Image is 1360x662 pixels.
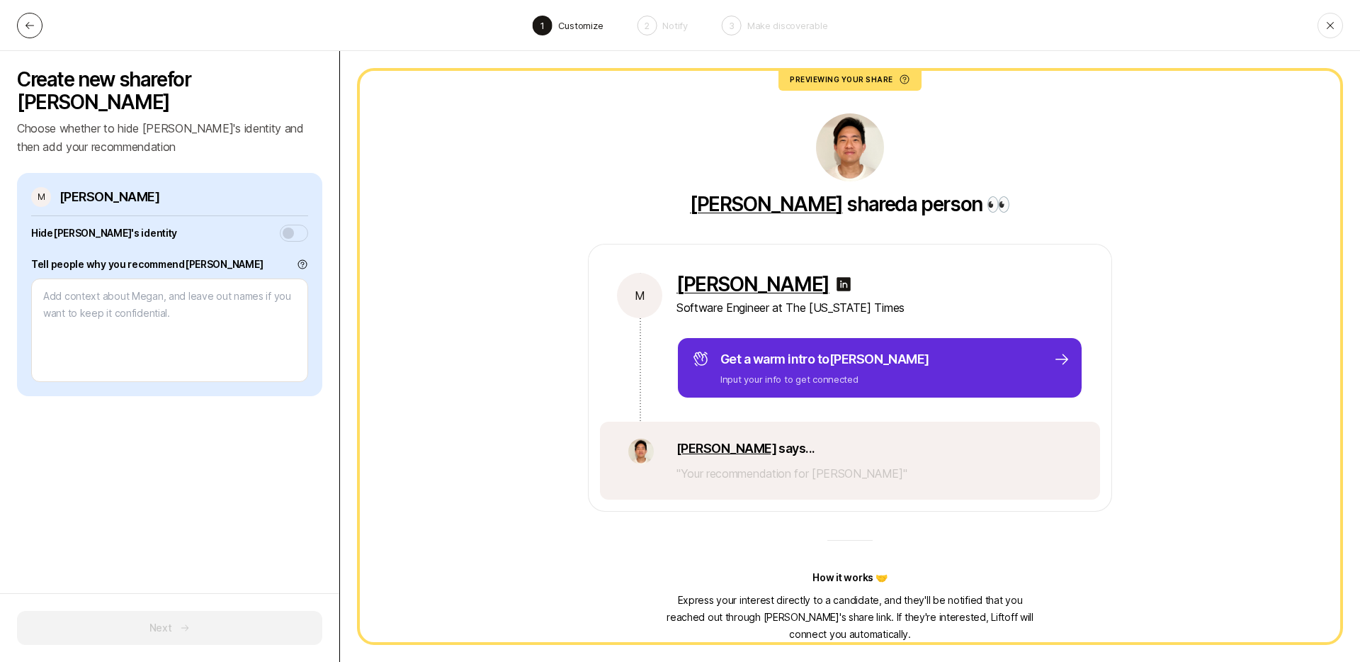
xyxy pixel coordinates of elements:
[690,192,843,216] a: [PERSON_NAME]
[644,18,650,33] p: 2
[17,119,322,156] p: Choose whether to hide [PERSON_NAME]'s identity and then add your recommendation
[676,441,776,456] a: [PERSON_NAME]
[31,225,177,242] p: Hide [PERSON_NAME] 's identity
[17,68,322,113] p: Create new share for [PERSON_NAME]
[666,592,1034,643] p: Express your interest directly to a candidate, and they'll be notified that you reached out throu...
[816,113,884,181] img: c3894d86_b3f1_4e23_a0e4_4d923f503b0e.jpg
[817,352,929,366] span: to [PERSON_NAME]
[690,193,1010,215] p: shared a person 👀
[617,273,662,399] a: M
[676,298,1083,317] p: Software Engineer at The [US_STATE] Times
[558,18,603,33] p: Customize
[38,189,45,206] p: M
[540,18,545,33] p: 1
[835,276,852,293] img: linkedin-logo
[720,372,929,386] p: Input your info to get connected
[747,18,828,33] p: Make discoverable
[31,256,263,273] label: Tell people why you recommend [PERSON_NAME]
[628,439,654,464] img: c3894d86_b3f1_4e23_a0e4_4d923f503b0e.jpg
[720,349,929,369] p: Get a warm intro
[812,569,887,586] p: How it works 🤝
[676,273,829,296] a: [PERSON_NAME]
[662,18,687,33] p: Notify
[729,18,735,33] p: 3
[676,464,907,483] p: " Your recommendation for [PERSON_NAME] "
[59,187,159,207] p: [PERSON_NAME]
[635,287,645,304] p: M
[676,439,907,459] p: says...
